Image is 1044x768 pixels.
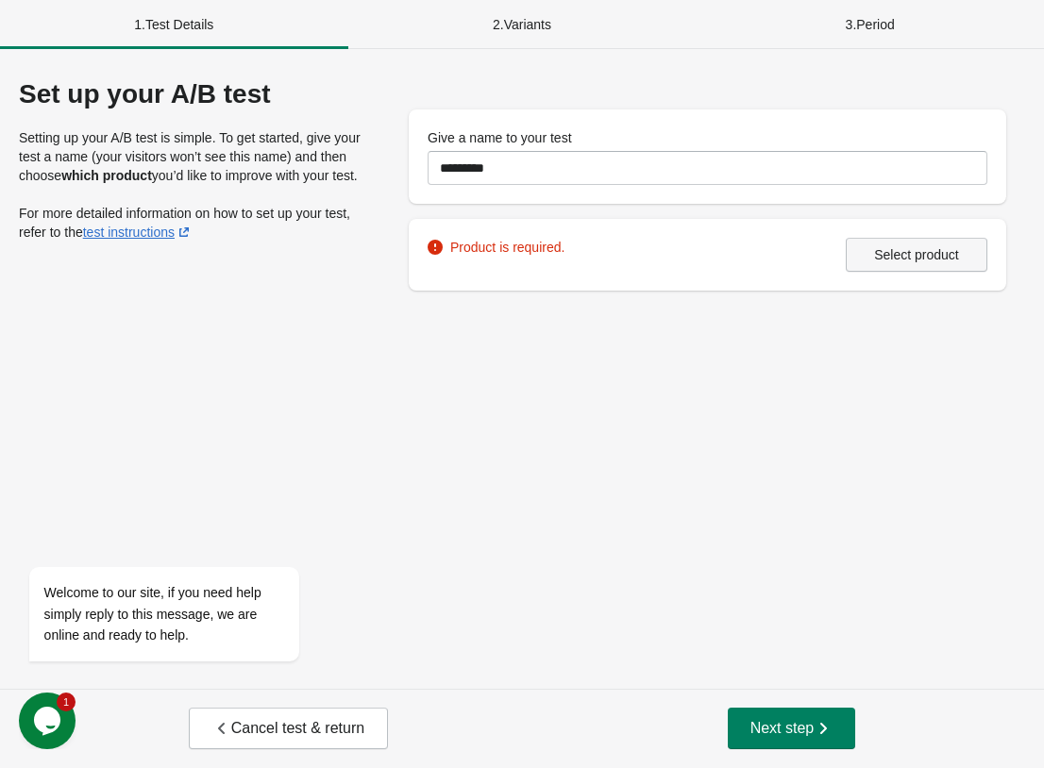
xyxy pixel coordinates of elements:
strong: which product [61,168,152,183]
div: Set up your A/B test [19,79,371,109]
span: Select product [874,247,959,262]
p: For more detailed information on how to set up your test, refer to the [19,204,371,242]
label: Give a name to your test [428,128,572,147]
iframe: chat widget [19,693,79,749]
button: Select product [846,238,987,272]
button: Next step [728,708,856,749]
a: test instructions [83,225,194,240]
button: Cancel test & return [189,708,388,749]
span: Next step [750,719,834,738]
div: Product is required. [428,238,564,257]
iframe: chat widget [19,396,359,683]
p: Setting up your A/B test is simple. To get started, give your test a name (your visitors won’t se... [19,128,371,185]
span: Cancel test & return [212,719,364,738]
